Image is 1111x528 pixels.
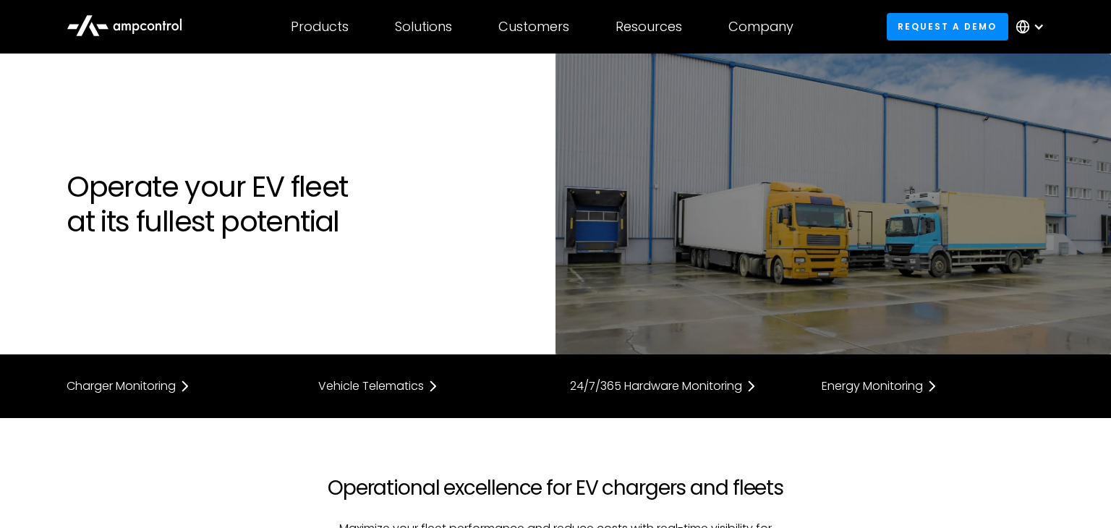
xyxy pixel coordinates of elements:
a: Request a demo [887,13,1008,40]
h1: Operate your EV fleet at its fullest potential [67,169,541,239]
div: Customers [498,19,569,35]
img: Electric Trucks at Depot [555,54,1111,354]
a: Energy Monitoring [822,378,1044,395]
div: Resources [616,19,682,35]
h2: Operational excellence for EV chargers and fleets [318,476,793,501]
div: Products [291,19,349,35]
a: 24/7/365 Hardware Monitoring [570,378,793,395]
div: Vehicle Telematics [318,380,424,392]
div: Company [728,19,793,35]
div: Charger Monitoring [67,380,176,392]
div: 24/7/365 Hardware Monitoring [570,380,742,392]
a: Charger Monitoring [67,378,289,395]
div: Solutions [395,19,452,35]
div: Energy Monitoring [822,380,923,392]
a: Vehicle Telematics [318,378,541,395]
